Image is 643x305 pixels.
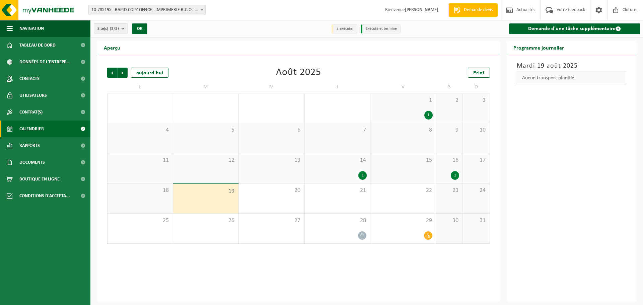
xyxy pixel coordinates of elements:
span: Demande devis [462,7,494,13]
td: D [463,81,490,93]
a: Demande devis [448,3,498,17]
span: Précédent [107,68,117,78]
span: 22 [374,187,433,194]
button: OK [132,23,147,34]
span: 16 [440,157,459,164]
span: Données de l'entrepr... [19,54,71,70]
div: 1 [451,171,459,180]
span: Tableau de bord [19,37,56,54]
span: 8 [374,127,433,134]
span: 25 [111,217,169,224]
span: 26 [176,217,235,224]
span: 5 [176,127,235,134]
td: S [436,81,463,93]
span: 10 [466,127,486,134]
div: aujourd'hui [131,68,168,78]
td: L [107,81,173,93]
li: Exécuté et terminé [361,24,401,33]
span: Contacts [19,70,40,87]
span: 6 [242,127,301,134]
span: 10-785195 - RAPID COPY OFFICE - IMPRIMERIE R.C.O. - BATTICE [89,5,205,15]
span: Boutique en ligne [19,171,60,187]
span: Navigation [19,20,44,37]
span: Contrat(s) [19,104,43,121]
div: Août 2025 [276,68,321,78]
td: M [239,81,305,93]
span: 13 [242,157,301,164]
div: 1 [358,171,367,180]
count: (3/3) [110,26,119,31]
h3: Mardi 19 août 2025 [517,61,627,71]
span: 12 [176,157,235,164]
span: Documents [19,154,45,171]
span: 10-785195 - RAPID COPY OFFICE - IMPRIMERIE R.C.O. - BATTICE [88,5,206,15]
span: 4 [111,127,169,134]
span: 3 [466,97,486,104]
span: 19 [176,187,235,195]
span: 18 [111,187,169,194]
span: Site(s) [97,24,119,34]
span: 1 [374,97,433,104]
span: 17 [466,157,486,164]
a: Print [468,68,490,78]
span: 21 [308,187,367,194]
span: 2 [440,97,459,104]
span: Conditions d'accepta... [19,187,70,204]
span: 11 [111,157,169,164]
h2: Aperçu [97,41,127,54]
span: 28 [308,217,367,224]
span: 29 [374,217,433,224]
span: Calendrier [19,121,44,137]
span: 30 [440,217,459,224]
span: 24 [466,187,486,194]
td: J [305,81,371,93]
span: 20 [242,187,301,194]
li: à exécuter [332,24,357,33]
span: 7 [308,127,367,134]
div: Aucun transport planifié [517,71,627,85]
span: 31 [466,217,486,224]
span: Rapports [19,137,40,154]
td: M [173,81,239,93]
span: 27 [242,217,301,224]
td: V [370,81,436,93]
span: 15 [374,157,433,164]
button: Site(s)(3/3) [94,23,128,33]
span: Print [473,70,485,76]
span: Utilisateurs [19,87,47,104]
span: 9 [440,127,459,134]
div: 1 [424,111,433,120]
strong: [PERSON_NAME] [405,7,438,12]
span: 23 [440,187,459,194]
span: Suivant [118,68,128,78]
a: Demande d'une tâche supplémentaire [509,23,641,34]
span: 14 [308,157,367,164]
h2: Programme journalier [507,41,571,54]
